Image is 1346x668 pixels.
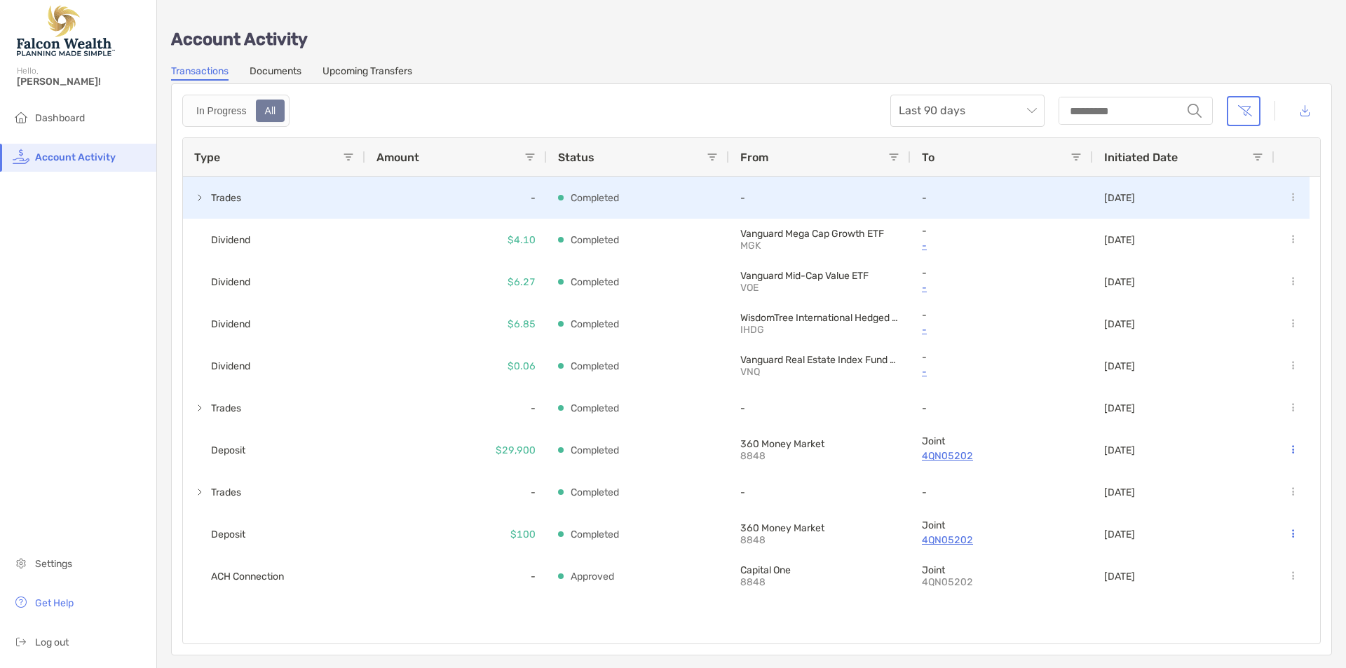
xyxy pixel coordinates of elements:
[211,313,250,336] span: Dividend
[740,270,899,282] p: Vanguard Mid-Cap Value ETF
[922,237,1082,254] a: -
[558,151,594,164] span: Status
[35,597,74,609] span: Get Help
[922,519,1082,531] p: Joint
[740,366,838,378] p: VNQ
[322,65,412,81] a: Upcoming Transfers
[740,450,838,462] p: 8848
[13,594,29,611] img: get-help icon
[922,447,1082,465] a: 4QN05202
[740,228,899,240] p: Vanguard Mega Cap Growth ETF
[740,192,899,204] p: -
[571,526,619,543] p: Completed
[922,435,1082,447] p: Joint
[740,402,899,414] p: -
[740,438,899,450] p: 360 Money Market
[740,534,838,546] p: 8848
[1188,104,1202,118] img: input icon
[571,315,619,333] p: Completed
[1104,192,1135,204] p: [DATE]
[922,402,1082,414] p: -
[365,471,547,513] div: -
[922,279,1082,296] a: -
[740,282,838,294] p: VOE
[17,6,115,56] img: Falcon Wealth Planning Logo
[922,267,1082,279] p: -
[740,486,899,498] p: -
[740,522,899,534] p: 360 Money Market
[508,273,536,291] p: $6.27
[182,95,290,127] div: segmented control
[13,109,29,125] img: household icon
[571,568,614,585] p: Approved
[1104,402,1135,414] p: [DATE]
[211,229,250,252] span: Dividend
[211,481,241,504] span: Trades
[1104,318,1135,330] p: [DATE]
[257,101,284,121] div: All
[496,442,536,459] p: $29,900
[922,351,1082,363] p: -
[571,231,619,249] p: Completed
[211,439,245,462] span: Deposit
[1104,571,1135,582] p: [DATE]
[571,484,619,501] p: Completed
[571,442,619,459] p: Completed
[899,95,1036,126] span: Last 90 days
[1104,360,1135,372] p: [DATE]
[922,321,1082,339] a: -
[35,151,116,163] span: Account Activity
[740,564,899,576] p: Capital One
[571,189,619,207] p: Completed
[171,65,229,81] a: Transactions
[376,151,419,164] span: Amount
[365,177,547,219] div: -
[13,148,29,165] img: activity icon
[740,324,838,336] p: IHDG
[13,633,29,650] img: logout icon
[211,186,241,210] span: Trades
[510,526,536,543] p: $100
[194,151,220,164] span: Type
[740,576,838,588] p: 8848
[922,531,1082,549] a: 4QN05202
[571,273,619,291] p: Completed
[35,558,72,570] span: Settings
[365,555,547,597] div: -
[508,315,536,333] p: $6.85
[1104,276,1135,288] p: [DATE]
[571,400,619,417] p: Completed
[1104,444,1135,456] p: [DATE]
[922,363,1082,381] a: -
[250,65,301,81] a: Documents
[922,486,1082,498] p: -
[922,564,1082,576] p: Joint
[1104,234,1135,246] p: [DATE]
[571,357,619,375] p: Completed
[922,151,934,164] span: To
[1227,96,1260,126] button: Clear filters
[17,76,148,88] span: [PERSON_NAME]!
[508,231,536,249] p: $4.10
[740,151,768,164] span: From
[1104,529,1135,540] p: [DATE]
[740,240,838,252] p: MGK
[365,387,547,429] div: -
[211,523,245,546] span: Deposit
[211,271,250,294] span: Dividend
[211,565,284,588] span: ACH Connection
[922,225,1082,237] p: -
[211,397,241,420] span: Trades
[922,576,1020,588] p: 4QN05202
[189,101,254,121] div: In Progress
[35,112,85,124] span: Dashboard
[171,31,1332,48] p: Account Activity
[740,312,899,324] p: WisdomTree International Hedged Quality Dividend Growth Fund
[508,357,536,375] p: $0.06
